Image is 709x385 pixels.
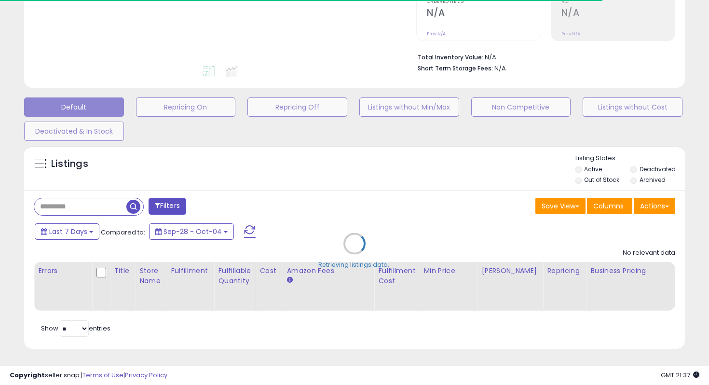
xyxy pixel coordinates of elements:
strong: Copyright [10,371,45,380]
a: Terms of Use [82,371,123,380]
li: N/A [418,51,668,62]
button: Deactivated & In Stock [24,122,124,141]
button: Repricing Off [247,97,347,117]
span: N/A [494,64,506,73]
small: Prev: N/A [427,31,446,37]
button: Non Competitive [471,97,571,117]
div: Retrieving listings data.. [318,261,391,269]
button: Listings without Cost [583,97,682,117]
b: Short Term Storage Fees: [418,64,493,72]
b: Total Inventory Value: [418,53,483,61]
a: Privacy Policy [125,371,167,380]
h2: N/A [427,7,540,20]
button: Repricing On [136,97,236,117]
small: Prev: N/A [561,31,580,37]
div: seller snap | | [10,371,167,380]
h2: N/A [561,7,675,20]
span: 2025-10-12 21:37 GMT [661,371,699,380]
button: Listings without Min/Max [359,97,459,117]
button: Default [24,97,124,117]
